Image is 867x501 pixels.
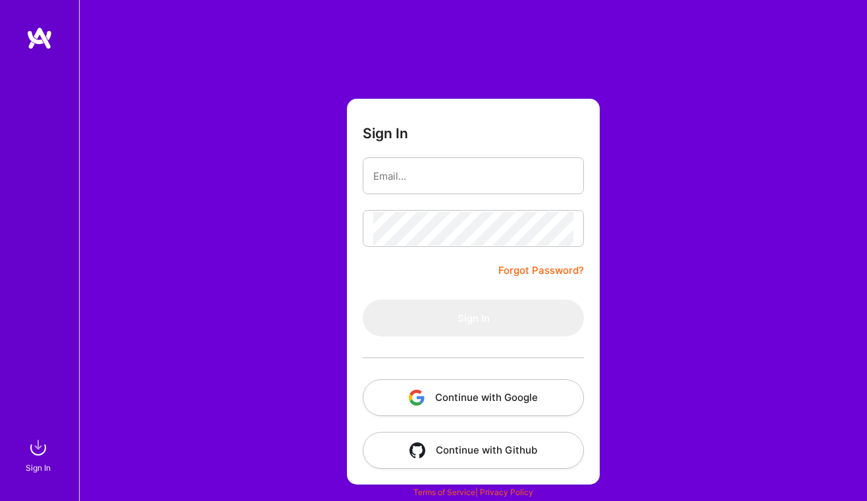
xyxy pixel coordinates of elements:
[373,159,573,193] input: Email...
[26,461,51,475] div: Sign In
[409,442,425,458] img: icon
[26,26,53,50] img: logo
[409,390,425,406] img: icon
[413,487,475,497] a: Terms of Service
[28,435,51,475] a: sign inSign In
[363,432,584,469] button: Continue with Github
[25,435,51,461] img: sign in
[363,125,408,142] h3: Sign In
[363,300,584,336] button: Sign In
[363,379,584,416] button: Continue with Google
[79,461,867,494] div: © 2025 ATeams Inc., All rights reserved.
[480,487,533,497] a: Privacy Policy
[413,487,533,497] span: |
[498,263,584,278] a: Forgot Password?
